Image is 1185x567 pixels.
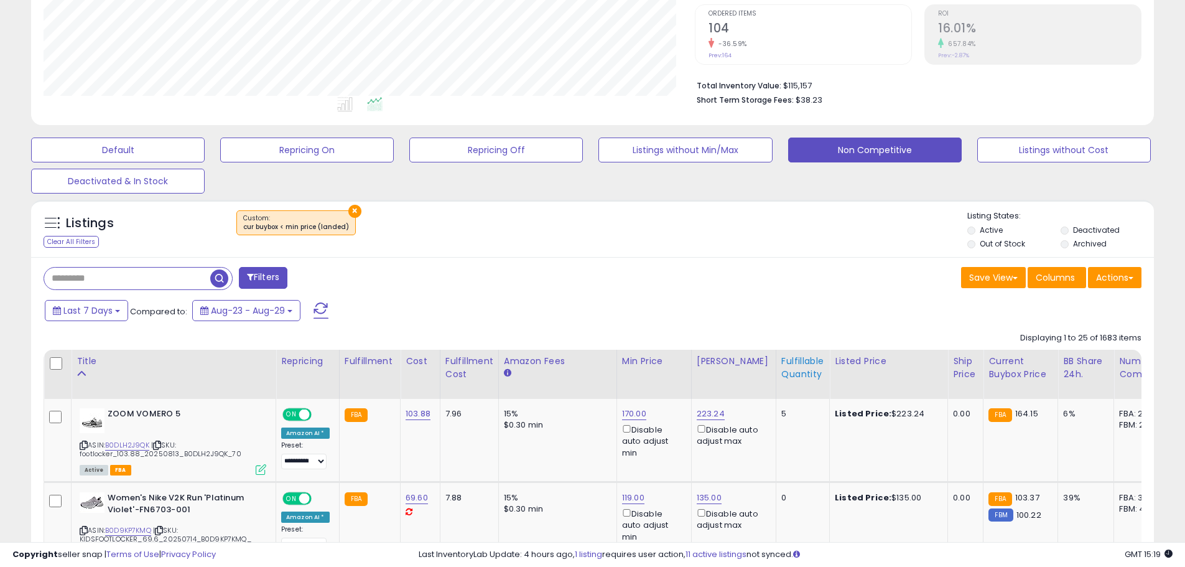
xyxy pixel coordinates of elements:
[310,410,330,420] span: OFF
[697,355,771,368] div: [PERSON_NAME]
[781,408,820,419] div: 5
[44,236,99,248] div: Clear All Filters
[709,11,911,17] span: Ordered Items
[1073,238,1107,249] label: Archived
[709,21,911,38] h2: 104
[211,304,285,317] span: Aug-23 - Aug-29
[348,205,361,218] button: ×
[243,213,349,232] span: Custom:
[345,492,368,506] small: FBA
[345,355,395,368] div: Fulfillment
[445,408,489,419] div: 7.96
[406,408,430,420] a: 103.88
[575,548,602,560] a: 1 listing
[419,549,1173,561] div: Last InventoryLab Update: 4 hours ago, requires user action, not synced.
[944,39,976,49] small: 657.84%
[12,549,216,561] div: seller snap | |
[835,492,938,504] div: $135.00
[1088,267,1141,288] button: Actions
[108,492,259,518] b: Women's Nike V2K Run 'Platinum Violet'-FN6703-001
[622,492,644,504] a: 119.00
[345,408,368,422] small: FBA
[80,525,251,544] span: | SKU: KIDSFOOTLOCKER_69.6_20250714_B0D9KP7KMQ_
[161,548,216,560] a: Privacy Policy
[988,355,1053,381] div: Current Buybox Price
[1063,492,1104,504] div: 39%
[409,138,583,162] button: Repricing Off
[961,267,1026,288] button: Save View
[977,138,1151,162] button: Listings without Cost
[1036,271,1075,284] span: Columns
[445,355,493,381] div: Fulfillment Cost
[697,423,766,447] div: Disable auto adjust max
[1119,419,1160,431] div: FBM: 2
[980,225,1003,235] label: Active
[988,408,1011,422] small: FBA
[714,39,747,49] small: -36.59%
[1063,355,1108,381] div: BB Share 24h.
[938,52,969,59] small: Prev: -2.87%
[697,492,722,504] a: 135.00
[1119,355,1164,381] div: Num of Comp.
[697,408,725,420] a: 223.24
[310,494,330,504] span: OFF
[281,525,330,553] div: Preset:
[63,304,113,317] span: Last 7 Days
[1015,408,1038,419] span: 164.15
[1119,408,1160,419] div: FBA: 2
[685,548,746,560] a: 11 active listings
[284,494,299,504] span: ON
[284,410,299,420] span: ON
[1073,225,1120,235] label: Deactivated
[192,300,300,321] button: Aug-23 - Aug-29
[504,355,611,368] div: Amazon Fees
[835,492,891,504] b: Listed Price:
[1016,509,1041,521] span: 100.22
[1119,492,1160,504] div: FBA: 3
[938,11,1141,17] span: ROI
[243,223,349,232] div: cur buybox < min price (landed)
[80,440,241,459] span: | SKU: footlocker_103.88_20250813_B0DLH2J9QK_70
[130,306,187,317] span: Compared to:
[788,138,962,162] button: Non Competitive
[281,428,330,439] div: Amazon AI *
[988,492,1011,506] small: FBA
[80,408,266,474] div: ASIN:
[697,507,766,531] div: Disable auto adjust max
[598,138,772,162] button: Listings without Min/Max
[967,210,1154,222] p: Listing States:
[31,138,205,162] button: Default
[709,52,732,59] small: Prev: 164
[406,492,428,504] a: 69.60
[504,419,607,431] div: $0.30 min
[239,267,287,289] button: Filters
[504,504,607,515] div: $0.30 min
[1125,548,1173,560] span: 2025-09-6 15:19 GMT
[1063,408,1104,419] div: 6%
[835,408,938,419] div: $223.24
[504,408,607,419] div: 15%
[953,408,974,419] div: 0.00
[781,492,820,504] div: 0
[77,355,271,368] div: Title
[953,355,978,381] div: Ship Price
[12,548,58,560] strong: Copyright
[31,169,205,194] button: Deactivated & In Stock
[108,408,259,423] b: ZOOM VOMERO 5
[697,77,1132,92] li: $115,157
[622,355,686,368] div: Min Price
[1015,492,1039,504] span: 103.37
[796,94,822,106] span: $38.23
[953,492,974,504] div: 0.00
[80,492,266,559] div: ASIN:
[1119,504,1160,515] div: FBM: 4
[105,525,151,536] a: B0D9KP7KMQ
[80,465,108,476] span: All listings currently available for purchase on Amazon
[622,423,682,459] div: Disable auto adjust min
[45,300,128,321] button: Last 7 Days
[110,465,131,476] span: FBA
[1020,332,1141,344] div: Displaying 1 to 25 of 1683 items
[504,492,607,504] div: 15%
[281,441,330,469] div: Preset:
[622,408,646,420] a: 170.00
